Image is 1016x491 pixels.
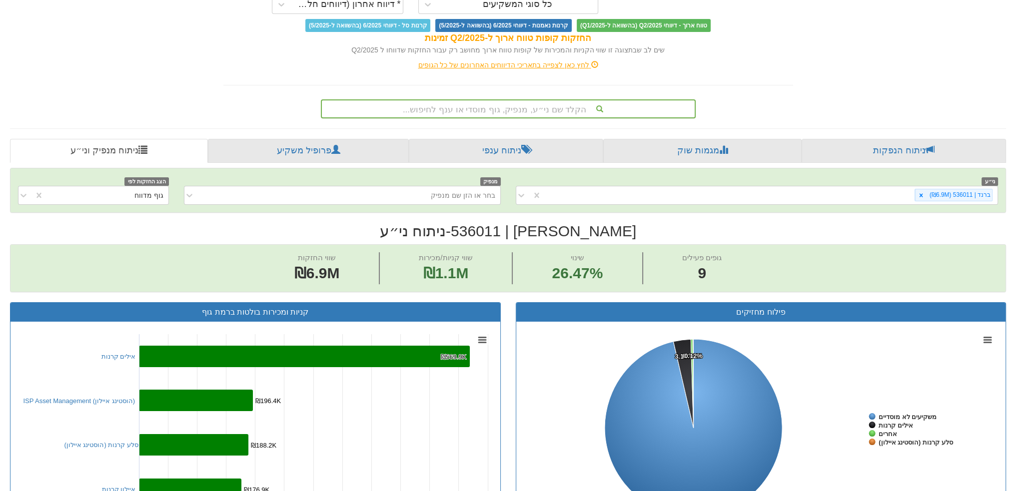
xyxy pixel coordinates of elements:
[10,139,208,163] a: ניתוח מנפיק וני״ע
[684,352,703,360] tspan: 0.12%
[409,139,603,163] a: ניתוח ענפי
[223,45,793,55] div: שים לב שבתצוגה זו שווי הקניות והמכירות של קופות טווח ארוך מחושב רק עבור החזקות שדווחו ל Q2/2025
[18,308,493,317] h3: קניות ומכירות בולטות ברמת גוף
[23,397,135,405] a: ISP Asset Management (הוסטינג איילון)
[480,177,501,186] span: מנפיק
[435,19,571,32] span: קרנות נאמנות - דיווחי 6/2025 (בהשוואה ל-5/2025)
[879,439,953,446] tspan: סלע קרנות (הוסטינג איילון)
[802,139,1006,163] a: ניתוח הנפקות
[524,308,999,317] h3: פילוח מחזיקים
[879,413,937,421] tspan: משקיעים לא מוסדיים
[101,353,136,360] a: אילים קרנות
[879,430,897,438] tspan: אחרים
[251,442,277,449] tspan: ₪188.2K
[552,263,603,284] span: 26.47%
[682,263,722,284] span: 9
[571,253,584,262] span: שינוי
[879,422,913,429] tspan: אילים קרנות
[927,189,992,201] div: ברנד | 536011 (₪6.9M)
[419,253,472,262] span: שווי קניות/מכירות
[982,177,998,186] span: ני״ע
[675,353,693,360] tspan: 3.18%
[223,32,793,45] div: החזקות קופות טווח ארוך ל-Q2/2025 זמינות
[64,441,139,449] a: סלע קרנות (הוסטינג איילון)
[255,397,281,405] tspan: ₪196.4K
[216,60,801,70] div: לחץ כאן לצפייה בתאריכי הדיווחים האחרונים של כל הגופים
[682,253,722,262] span: גופים פעילים
[208,139,409,163] a: פרופיל משקיע
[10,223,1006,239] h2: [PERSON_NAME] | 536011 - ניתוח ני״ע
[603,139,802,163] a: מגמות שוק
[305,19,430,32] span: קרנות סל - דיווחי 6/2025 (בהשוואה ל-5/2025)
[441,353,467,361] tspan: ₪569.9K
[423,265,469,281] span: ₪1.1M
[577,19,711,32] span: טווח ארוך - דיווחי Q2/2025 (בהשוואה ל-Q1/2025)
[134,190,163,200] div: גוף מדווח
[124,177,168,186] span: הצג החזקות לפי
[294,265,340,281] span: ₪6.9M
[322,100,695,117] div: הקלד שם ני״ע, מנפיק, גוף מוסדי או ענף לחיפוש...
[683,352,701,360] tspan: 0.34%
[298,253,336,262] span: שווי החזקות
[431,190,495,200] div: בחר או הזן שם מנפיק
